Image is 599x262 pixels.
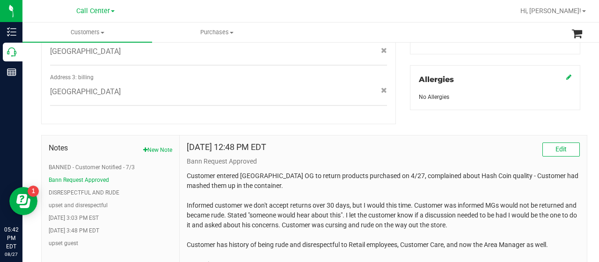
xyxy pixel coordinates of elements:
span: Call Center [76,7,110,15]
inline-svg: Inventory [7,27,16,37]
button: New Note [143,146,172,154]
iframe: Resource center unread badge [28,186,39,197]
button: [DATE] 3:48 PM EDT [49,226,99,235]
button: DISRESPECTFUL AND RUDE [49,188,119,197]
inline-svg: Reports [7,67,16,77]
button: upset guest [49,239,78,247]
button: upset and disrespectful [49,201,108,210]
button: [DATE] 3:03 PM EST [49,214,99,222]
span: Purchases [153,28,281,37]
p: 08/27 [4,251,18,258]
iframe: Resource center [9,187,37,215]
h4: [DATE] 12:48 PM EDT [187,142,266,152]
span: Notes [49,142,172,154]
button: BANNED - Customer Notified - 7/3 [49,163,135,172]
span: Edit [555,145,567,153]
a: Purchases [152,22,282,42]
span: Customers [22,28,152,37]
span: [GEOGRAPHIC_DATA] [50,86,121,97]
div: No Allergies [419,93,571,101]
span: Hi, [PERSON_NAME]! [520,7,581,15]
a: Customers [22,22,152,42]
inline-svg: Call Center [7,47,16,57]
span: [GEOGRAPHIC_DATA] [50,46,121,57]
p: 05:42 PM EDT [4,225,18,251]
p: Bann Request Approved [187,157,580,166]
button: Edit [542,142,580,157]
label: Address 3: billing [50,73,94,82]
button: Bann Request Approved [49,176,109,184]
span: Allergies [419,75,454,84]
